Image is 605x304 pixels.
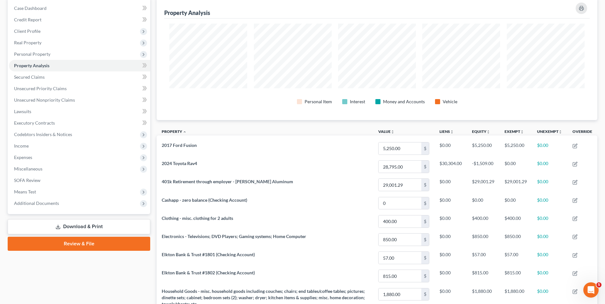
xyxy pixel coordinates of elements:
td: $0.00 [434,267,467,285]
td: $0.00 [434,176,467,194]
div: $ [421,179,429,191]
a: Valueunfold_more [378,129,395,134]
a: Unsecured Nonpriority Claims [9,94,150,106]
td: $400.00 [467,212,499,230]
a: Case Dashboard [9,3,150,14]
input: 0.00 [379,142,421,155]
td: $57.00 [499,249,532,267]
td: $0.00 [532,139,567,157]
span: SOFA Review [14,177,41,183]
td: $0.00 [532,267,567,285]
span: Cashapp - zero balance (Checking Account) [162,197,247,203]
a: Equityunfold_more [472,129,490,134]
div: $ [421,161,429,173]
div: $ [421,234,429,246]
span: Property Analysis [14,63,49,68]
span: Unsecured Nonpriority Claims [14,97,75,103]
iframe: Intercom live chat [583,282,599,298]
td: $400.00 [499,212,532,230]
span: Means Test [14,189,36,194]
span: Case Dashboard [14,5,47,11]
a: Property expand_less [162,129,187,134]
span: Credit Report [14,17,41,22]
td: $0.00 [532,158,567,176]
input: 0.00 [379,161,421,173]
i: unfold_more [520,130,524,134]
td: $0.00 [499,158,532,176]
i: unfold_more [391,130,395,134]
span: Codebtors Insiders & Notices [14,132,72,137]
span: 2024 Toyota Rav4 [162,161,197,166]
td: $815.00 [499,267,532,285]
td: $0.00 [434,230,467,249]
td: $0.00 [532,194,567,212]
i: unfold_more [450,130,454,134]
div: $ [421,215,429,228]
div: $ [421,252,429,264]
td: $0.00 [434,194,467,212]
a: Executory Contracts [9,117,150,129]
a: Liensunfold_more [439,129,454,134]
span: 401k Retirement through employer - [PERSON_NAME] Aluminum [162,179,293,184]
input: 0.00 [379,270,421,282]
span: Miscellaneous [14,166,42,171]
div: $ [421,197,429,209]
input: 0.00 [379,234,421,246]
span: 5 [596,282,601,287]
td: $0.00 [467,194,499,212]
td: $0.00 [532,212,567,230]
input: 0.00 [379,215,421,228]
a: Download & Print [8,219,150,234]
i: unfold_more [558,130,562,134]
div: Money and Accounts [383,98,425,105]
a: SOFA Review [9,175,150,186]
div: $ [421,270,429,282]
td: $0.00 [434,139,467,157]
span: Secured Claims [14,74,45,80]
td: $29,001.29 [467,176,499,194]
a: Review & File [8,237,150,251]
span: Elkton Bank & Trust #1802 (Checking Account) [162,270,255,275]
span: 2017 Ford Fusion [162,142,197,148]
a: Property Analysis [9,60,150,71]
td: $29,001.29 [499,176,532,194]
td: $0.00 [532,249,567,267]
div: Vehicle [443,98,457,105]
a: Secured Claims [9,71,150,83]
td: $815.00 [467,267,499,285]
span: Personal Property [14,51,50,57]
input: 0.00 [379,252,421,264]
td: $0.00 [499,194,532,212]
td: $850.00 [467,230,499,249]
i: expand_less [183,130,187,134]
td: $5,250.00 [499,139,532,157]
div: Property Analysis [164,9,210,17]
a: Exemptunfold_more [505,129,524,134]
span: Client Profile [14,28,41,34]
td: $5,250.00 [467,139,499,157]
a: Lawsuits [9,106,150,117]
th: Override [567,125,597,140]
span: Additional Documents [14,200,59,206]
span: Clothing - misc. clothing for 2 adults [162,215,233,221]
a: Credit Report [9,14,150,25]
td: $850.00 [499,230,532,249]
span: Real Property [14,40,41,45]
i: unfold_more [486,130,490,134]
span: Expenses [14,155,32,160]
div: $ [421,288,429,300]
td: $57.00 [467,249,499,267]
input: 0.00 [379,179,421,191]
div: Personal Item [305,98,332,105]
span: Electronics - Televisions; DVD Players; Gaming systems; Home Computer [162,234,306,239]
td: $0.00 [532,176,567,194]
td: $0.00 [532,230,567,249]
span: Unsecured Priority Claims [14,86,67,91]
span: Elkton Bank & Trust #1801 (Checking Account) [162,252,255,257]
span: Income [14,143,29,148]
span: Executory Contracts [14,120,55,126]
div: $ [421,142,429,155]
td: $0.00 [434,212,467,230]
a: Unsecured Priority Claims [9,83,150,94]
td: $30,304.00 [434,158,467,176]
